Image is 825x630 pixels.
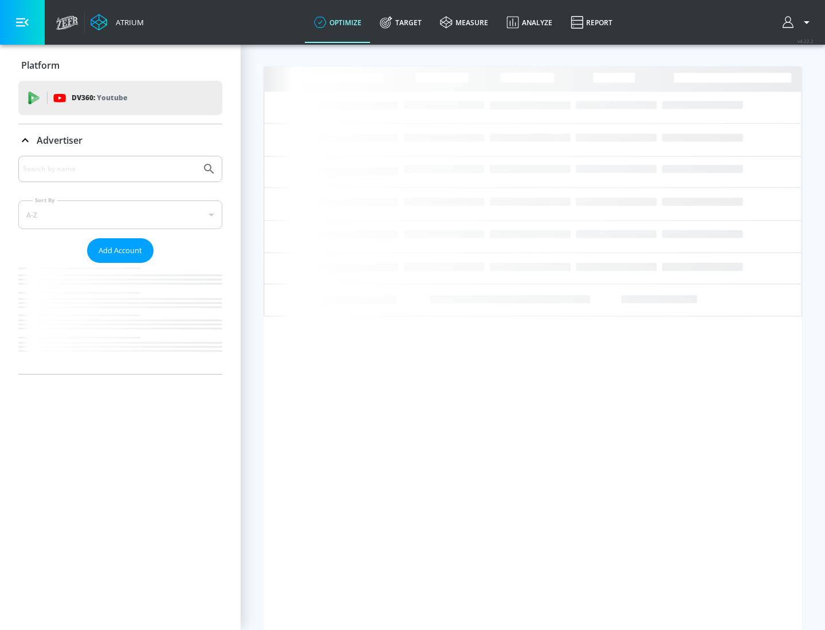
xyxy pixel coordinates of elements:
a: measure [431,2,497,43]
p: Platform [21,59,60,72]
div: A-Z [18,200,222,229]
span: Add Account [99,244,142,257]
span: v 4.22.2 [797,38,814,44]
a: Analyze [497,2,561,43]
div: Atrium [111,17,144,27]
a: Target [371,2,431,43]
div: DV360: Youtube [18,81,222,115]
p: Advertiser [37,134,82,147]
nav: list of Advertiser [18,263,222,374]
div: Advertiser [18,156,222,374]
button: Add Account [87,238,154,263]
a: Atrium [91,14,144,31]
label: Sort By [33,196,57,204]
input: Search by name [23,162,197,176]
div: Advertiser [18,124,222,156]
a: Report [561,2,622,43]
a: optimize [305,2,371,43]
p: Youtube [97,92,127,104]
p: DV360: [72,92,127,104]
div: Platform [18,49,222,81]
